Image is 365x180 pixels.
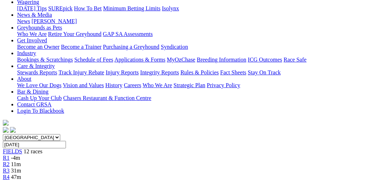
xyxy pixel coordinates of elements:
a: Track Injury Rebate [58,69,104,75]
a: History [105,82,122,88]
a: Fact Sheets [220,69,246,75]
img: logo-grsa-white.png [3,120,9,126]
div: Bar & Dining [17,95,362,101]
a: Become a Trainer [61,44,102,50]
a: Who We Are [143,82,172,88]
img: facebook.svg [3,127,9,133]
a: Privacy Policy [207,82,240,88]
a: R4 [3,174,10,180]
div: Greyhounds as Pets [17,31,362,37]
input: Select date [3,141,66,148]
a: Integrity Reports [140,69,179,75]
a: Vision and Values [63,82,104,88]
a: [PERSON_NAME] [31,18,77,24]
a: Minimum Betting Limits [103,5,160,11]
a: FIELDS [3,148,22,154]
a: Bookings & Scratchings [17,57,73,63]
a: Chasers Restaurant & Function Centre [63,95,151,101]
div: News & Media [17,18,362,25]
div: About [17,82,362,89]
a: Contact GRSA [17,101,51,107]
a: Syndication [161,44,188,50]
span: 47m [11,174,21,180]
div: Get Involved [17,44,362,50]
a: R1 [3,155,10,161]
span: 12 races [24,148,42,154]
a: Rules & Policies [180,69,219,75]
a: R3 [3,168,10,174]
a: Cash Up Your Club [17,95,62,101]
a: How To Bet [74,5,102,11]
a: Breeding Information [197,57,246,63]
a: MyOzChase [167,57,195,63]
span: 11m [11,161,21,167]
a: Stewards Reports [17,69,57,75]
a: ICG Outcomes [248,57,282,63]
a: News [17,18,30,24]
a: Login To Blackbook [17,108,64,114]
a: Who We Are [17,31,47,37]
a: Careers [124,82,141,88]
a: SUREpick [48,5,72,11]
a: News & Media [17,12,52,18]
a: Race Safe [283,57,306,63]
a: GAP SA Assessments [103,31,153,37]
a: Schedule of Fees [74,57,113,63]
a: Applications & Forms [114,57,165,63]
a: Care & Integrity [17,63,55,69]
a: About [17,76,31,82]
a: Stay On Track [248,69,281,75]
span: 31m [11,168,21,174]
a: Isolynx [162,5,179,11]
a: We Love Our Dogs [17,82,61,88]
a: Get Involved [17,37,47,43]
a: Become an Owner [17,44,60,50]
a: Injury Reports [106,69,139,75]
div: Wagering [17,5,362,12]
a: R2 [3,161,10,167]
a: Greyhounds as Pets [17,25,62,31]
div: Care & Integrity [17,69,362,76]
a: Strategic Plan [174,82,205,88]
div: Industry [17,57,362,63]
a: Bar & Dining [17,89,48,95]
a: Retire Your Greyhound [48,31,102,37]
a: [DATE] Tips [17,5,47,11]
span: -4m [11,155,20,161]
a: Industry [17,50,36,56]
a: Purchasing a Greyhound [103,44,159,50]
img: twitter.svg [10,127,16,133]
